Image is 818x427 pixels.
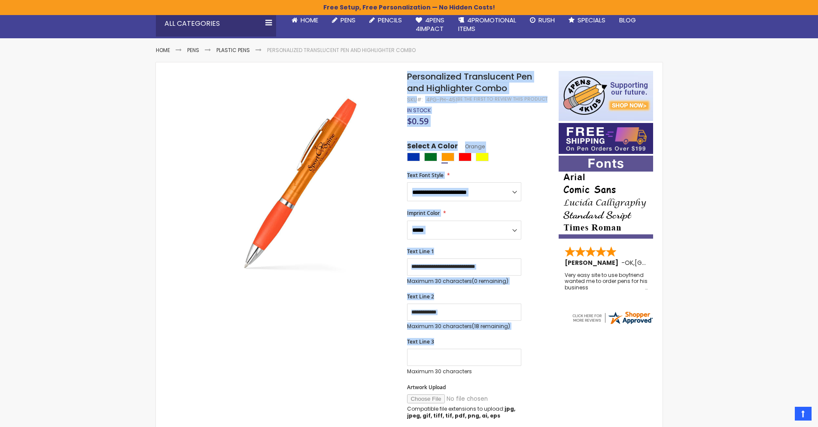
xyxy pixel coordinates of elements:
[635,258,698,267] span: [GEOGRAPHIC_DATA]
[407,323,521,330] p: Maximum 30 characters
[416,15,444,33] span: 4Pens 4impact
[571,320,654,327] a: 4pens.com certificate URL
[747,404,818,427] iframe: Google Customer Reviews
[538,15,555,25] span: Rush
[459,153,471,161] div: Red
[325,11,362,30] a: Pens
[559,71,653,121] img: 4pens 4 kids
[156,11,276,37] div: All Categories
[565,258,621,267] span: [PERSON_NAME]
[426,96,457,103] div: 4PG-PH-451
[407,141,458,153] span: Select A Color
[559,156,653,239] img: font-personalization-examples
[407,107,431,114] div: Availability
[565,272,648,291] div: Very easy site to use boyfriend wanted me to order pens for his business
[619,15,636,25] span: Blog
[559,123,653,154] img: Free shipping on orders over $199
[407,153,420,161] div: Blue
[407,278,521,285] p: Maximum 30 characters
[407,71,532,94] span: Personalized Translucent Pen and Highlighter Combo
[407,248,434,255] span: Text Line 1
[362,11,409,30] a: Pencils
[476,153,489,161] div: Yellow
[523,11,562,30] a: Rush
[407,209,440,217] span: Imprint Color
[407,96,423,103] strong: SKU
[571,310,654,326] img: 4pens.com widget logo
[424,153,437,161] div: Green
[457,96,547,102] a: Be the first to review this product
[625,258,633,267] span: OK
[407,107,431,114] span: In stock
[378,15,402,25] span: Pencils
[156,46,170,54] a: Home
[407,405,521,419] p: Compatible file extensions to upload:
[472,277,508,285] span: (0 remaining)
[458,143,485,150] span: Orange
[341,15,356,25] span: Pens
[407,384,446,391] span: Artwork Upload
[562,11,612,30] a: Specials
[200,83,396,280] img: orange-4pg-ph-451-personalized-translucent-pen-and-highlighter-combo_1_1.jpg
[612,11,643,30] a: Blog
[458,15,516,33] span: 4PROMOTIONAL ITEMS
[285,11,325,30] a: Home
[187,46,199,54] a: Pens
[407,338,434,345] span: Text Line 3
[267,47,416,54] li: Personalized Translucent Pen and Highlighter Combo
[407,368,521,375] p: Maximum 30 characters
[409,11,451,39] a: 4Pens4impact
[301,15,318,25] span: Home
[407,293,434,300] span: Text Line 2
[407,405,515,419] strong: jpg, jpeg, gif, tiff, tif, pdf, png, ai, eps
[578,15,605,25] span: Specials
[407,115,429,127] span: $0.59
[451,11,523,39] a: 4PROMOTIONALITEMS
[216,46,250,54] a: Plastic Pens
[621,258,698,267] span: - ,
[472,323,510,330] span: (18 remaining)
[407,172,444,179] span: Text Font Style
[441,153,454,161] div: Orange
